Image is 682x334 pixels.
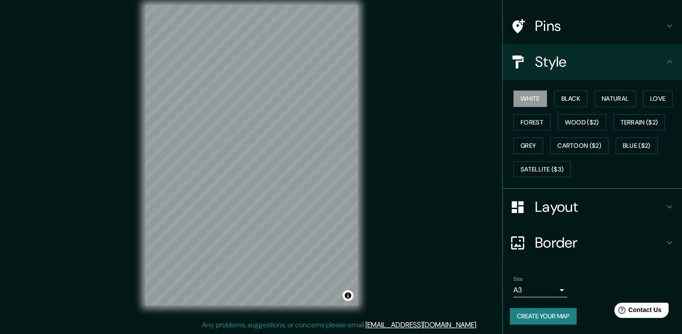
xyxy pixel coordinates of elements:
p: Any problems, suggestions, or concerns please email . [202,320,478,330]
button: Blue ($2) [616,137,658,154]
button: Create your map [510,308,577,325]
button: Terrain ($2) [613,114,665,131]
h4: Border [535,234,664,252]
div: Pins [503,8,682,44]
button: Satellite ($3) [513,161,571,178]
button: Love [643,90,673,107]
button: Cartoon ($2) [550,137,608,154]
div: . [478,320,479,330]
button: Black [554,90,588,107]
label: Size [513,275,523,283]
canvas: Map [145,5,358,305]
div: . [479,320,481,330]
h4: Pins [535,17,664,35]
button: Grey [513,137,543,154]
div: Border [503,225,682,261]
div: Style [503,44,682,80]
a: [EMAIL_ADDRESS][DOMAIN_NAME] [365,320,476,330]
div: Layout [503,189,682,225]
button: Toggle attribution [343,290,353,301]
div: A3 [513,283,567,297]
button: Natural [595,90,636,107]
button: Wood ($2) [558,114,606,131]
iframe: Help widget launcher [602,299,672,324]
button: White [513,90,547,107]
h4: Layout [535,198,664,216]
button: Forest [513,114,551,131]
h4: Style [535,53,664,71]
